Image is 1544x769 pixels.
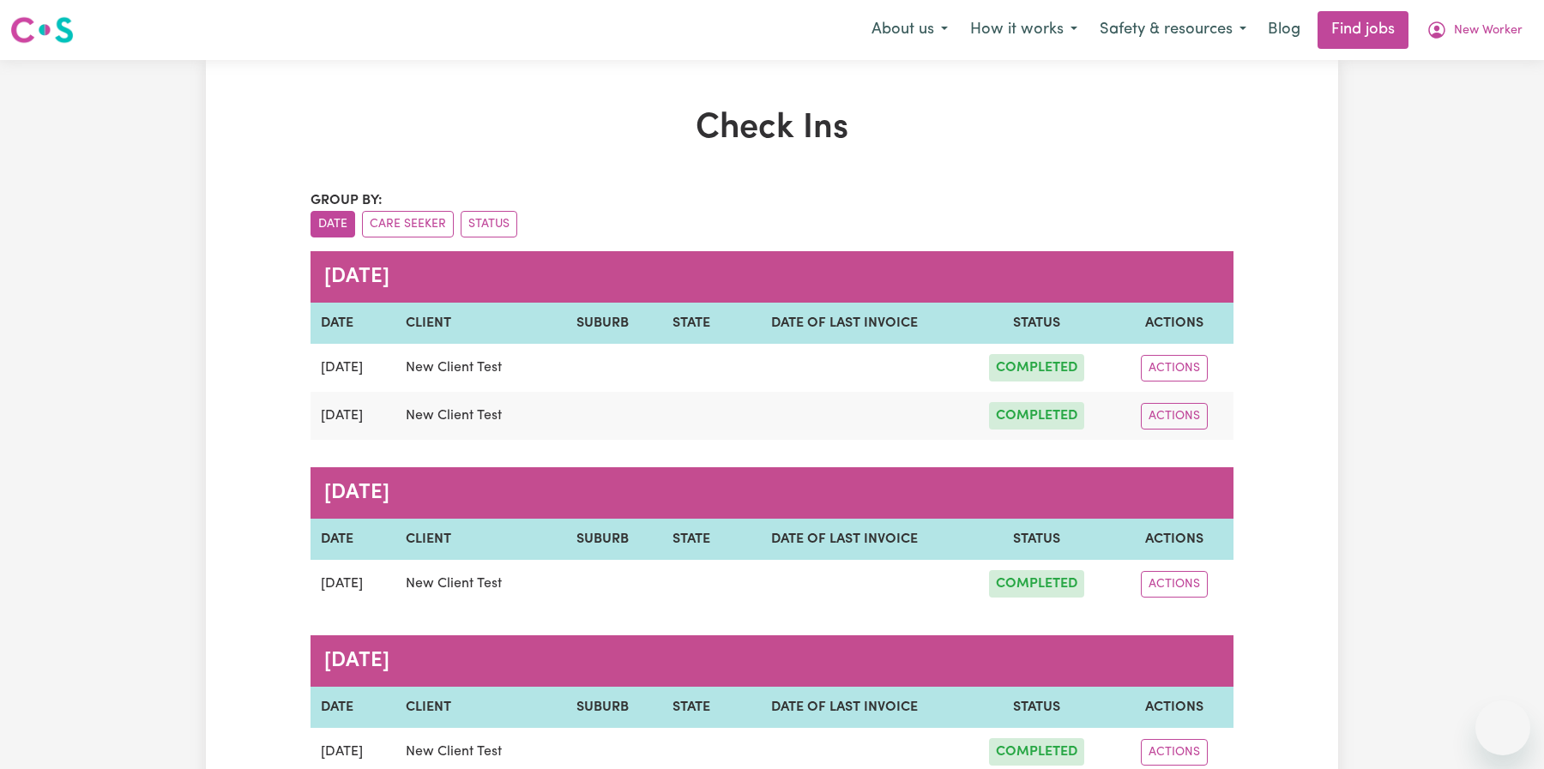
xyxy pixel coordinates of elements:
[1141,571,1208,598] button: ACTIONS
[311,303,395,344] th: DATE
[362,211,454,237] button: sort invoices by care seeker
[311,251,1233,303] caption: [DATE]
[958,687,1115,728] th: STATUS
[652,519,731,560] th: STATE
[1141,403,1208,430] button: ACTIONS
[958,519,1115,560] th: STATUS
[652,303,731,344] th: STATE
[1089,12,1258,48] button: Safety & resources
[311,467,1233,519] caption: [DATE]
[311,194,383,207] span: Group by:
[553,687,652,728] th: SUBURB
[461,211,517,237] button: sort invoices by paid status
[311,108,1233,149] h1: Check Ins
[395,519,553,560] th: CLIENT
[732,303,958,344] th: DATE OF LAST INVOICE
[311,687,395,728] th: DATE
[652,687,731,728] th: STATE
[1141,355,1208,381] button: ACTIONS
[1415,12,1534,48] button: My Account
[553,303,652,344] th: SUBURB
[395,392,553,440] td: New Client Test
[1454,21,1523,40] span: New Worker
[311,635,1233,687] caption: [DATE]
[395,303,553,344] th: CLIENT
[732,687,958,728] th: DATE OF LAST INVOICE
[395,687,553,728] th: CLIENT
[553,519,652,560] th: SUBURB
[1318,11,1408,49] a: Find jobs
[1475,700,1530,755] iframe: Button to launch messaging window
[395,344,553,392] td: New Client Test
[10,15,74,45] img: Careseekers logo
[959,12,1089,48] button: How it works
[1115,303,1233,344] th: ACTIONS
[311,560,395,608] td: [DATE]
[311,344,395,392] td: [DATE]
[958,303,1115,344] th: STATUS
[395,560,553,608] td: New Client Test
[10,10,74,50] a: Careseekers logo
[1258,11,1311,49] a: Blog
[989,570,1084,598] span: COMPLETED
[989,402,1084,430] span: COMPLETED
[311,519,395,560] th: DATE
[311,392,395,440] td: [DATE]
[860,12,959,48] button: About us
[1115,687,1233,728] th: ACTIONS
[1141,739,1208,766] button: ACTIONS
[732,519,958,560] th: DATE OF LAST INVOICE
[311,211,355,237] button: sort invoices by date
[989,738,1084,766] span: COMPLETED
[989,354,1084,381] span: COMPLETED
[1115,519,1233,560] th: ACTIONS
